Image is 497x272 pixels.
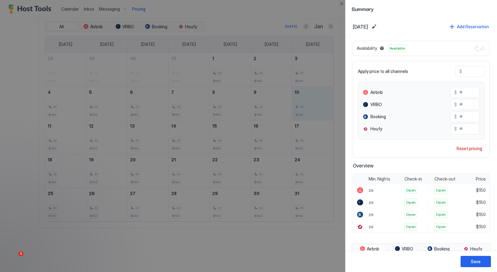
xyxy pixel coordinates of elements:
[353,24,368,30] span: [DATE]
[390,46,405,51] span: Available
[402,246,413,252] span: VRBO
[470,246,482,252] span: Houfy
[353,163,490,169] span: Overview
[369,225,373,229] span: 29
[454,90,457,95] span: $
[6,251,21,266] iframe: Intercom live chat
[387,245,420,253] button: VRBO
[476,188,486,193] span: $150
[454,126,457,132] span: $
[406,200,416,205] span: Open
[367,246,379,252] span: Airbnb
[454,102,457,107] span: $
[476,200,486,205] span: $150
[406,212,416,217] span: Open
[369,200,373,205] span: 29
[456,245,489,253] button: Houfy
[369,176,390,182] span: Min. Nights
[434,176,455,182] span: Check-out
[370,90,383,95] span: Airbnb
[352,5,491,12] span: Summary
[378,45,386,52] button: Blocked dates override all pricing rules and remain unavailable until manually unblocked
[369,188,373,193] span: 29
[370,114,386,119] span: Booking
[19,251,23,256] span: 1
[476,176,486,182] span: Price
[370,126,382,132] span: Houfy
[436,188,446,193] span: Open
[406,224,416,229] span: Open
[471,258,481,265] div: Save
[476,212,486,217] span: $150
[352,243,491,255] div: tab-group
[454,114,457,119] span: $
[461,256,491,267] button: Save
[457,145,482,152] div: Reset pricing
[457,23,489,30] div: Add Reservation
[370,23,378,30] button: Edit date range
[436,224,446,229] span: Open
[353,245,386,253] button: Airbnb
[357,46,377,51] span: Availability
[454,144,485,153] button: Reset pricing
[5,213,126,256] iframe: Intercom notifications message
[476,224,486,229] span: $150
[406,188,416,193] span: Open
[370,102,382,107] span: VRBO
[422,245,455,253] button: Booking
[436,200,446,205] span: Open
[449,22,490,31] button: Add Reservation
[436,212,446,217] span: Open
[459,69,462,74] span: $
[404,176,422,182] span: Check-in
[369,212,373,217] span: 29
[434,246,450,252] span: Booking
[358,69,408,74] span: Apply price to all channels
